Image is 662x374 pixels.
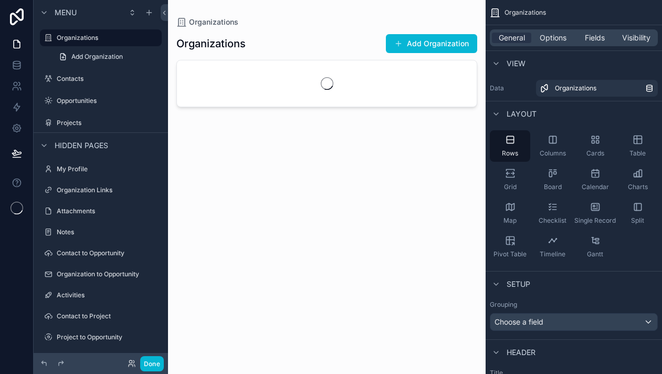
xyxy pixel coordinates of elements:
[505,8,546,17] span: Organizations
[631,216,644,225] span: Split
[629,149,646,158] span: Table
[57,249,160,257] label: Contact to Opportunity
[622,33,650,43] span: Visibility
[507,279,530,289] span: Setup
[40,92,162,109] a: Opportunities
[57,34,155,42] label: Organizations
[40,266,162,283] a: Organization to Opportunity
[493,250,527,258] span: Pivot Table
[40,329,162,346] a: Project to Opportunity
[40,182,162,199] a: Organization Links
[40,29,162,46] a: Organizations
[57,228,160,236] label: Notes
[57,165,160,173] label: My Profile
[40,161,162,178] a: My Profile
[57,119,160,127] label: Projects
[503,216,517,225] span: Map
[536,80,658,97] a: Organizations
[544,183,562,191] span: Board
[575,130,615,162] button: Cards
[40,308,162,325] a: Contact to Project
[587,250,603,258] span: Gantt
[532,130,573,162] button: Columns
[57,97,160,105] label: Opportunities
[532,198,573,229] button: Checklist
[57,333,160,341] label: Project to Opportunity
[555,84,596,92] span: Organizations
[40,287,162,304] a: Activities
[490,84,532,92] label: Data
[40,245,162,262] a: Contact to Opportunity
[140,356,164,371] button: Done
[55,7,77,18] span: Menu
[575,164,615,195] button: Calendar
[40,70,162,87] a: Contacts
[628,183,648,191] span: Charts
[507,347,535,358] span: Header
[574,216,616,225] span: Single Record
[495,317,543,326] span: Choose a field
[575,231,615,263] button: Gantt
[540,33,566,43] span: Options
[499,33,525,43] span: General
[532,164,573,195] button: Board
[575,198,615,229] button: Single Record
[539,216,566,225] span: Checklist
[57,270,160,278] label: Organization to Opportunity
[57,186,160,194] label: Organization Links
[585,33,605,43] span: Fields
[540,149,566,158] span: Columns
[57,291,160,299] label: Activities
[617,164,658,195] button: Charts
[490,231,530,263] button: Pivot Table
[507,58,526,69] span: View
[490,164,530,195] button: Grid
[540,250,565,258] span: Timeline
[617,198,658,229] button: Split
[504,183,517,191] span: Grid
[71,53,123,61] span: Add Organization
[57,312,160,320] label: Contact to Project
[57,207,160,215] label: Attachments
[532,231,573,263] button: Timeline
[490,198,530,229] button: Map
[502,149,518,158] span: Rows
[507,109,537,119] span: Layout
[582,183,609,191] span: Calendar
[490,130,530,162] button: Rows
[490,313,658,331] button: Choose a field
[586,149,604,158] span: Cards
[52,48,162,65] a: Add Organization
[40,224,162,241] a: Notes
[40,203,162,220] a: Attachments
[490,300,517,309] label: Grouping
[617,130,658,162] button: Table
[57,75,160,83] label: Contacts
[55,140,108,151] span: Hidden pages
[40,115,162,131] a: Projects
